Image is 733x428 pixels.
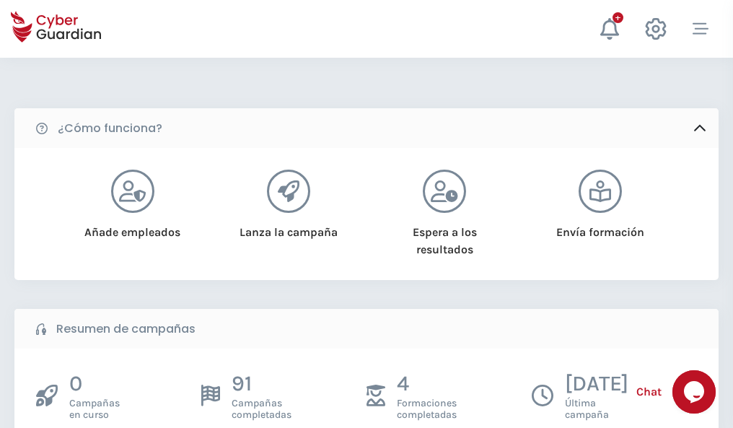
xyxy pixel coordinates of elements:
[56,320,196,338] b: Resumen de campañas
[73,213,192,241] div: Añade empleados
[541,213,660,241] div: Envía formación
[672,370,719,414] iframe: chat widget
[232,398,291,421] span: Campañas completadas
[58,120,162,137] b: ¿Cómo funciona?
[565,370,628,398] p: [DATE]
[232,370,291,398] p: 91
[229,213,348,241] div: Lanza la campaña
[69,370,120,398] p: 0
[397,370,457,398] p: 4
[397,398,457,421] span: Formaciones completadas
[385,213,504,258] div: Espera a los resultados
[565,398,628,421] span: Última campaña
[636,383,662,401] span: Chat
[613,12,623,23] div: +
[69,398,120,421] span: Campañas en curso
